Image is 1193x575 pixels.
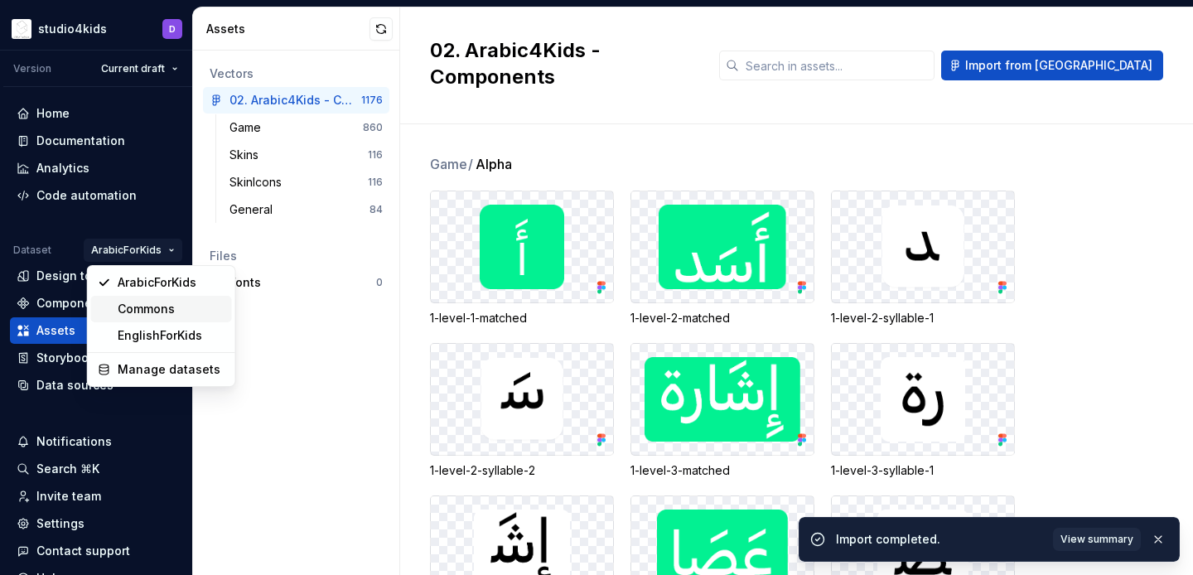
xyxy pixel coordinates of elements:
[836,531,1043,548] div: Import completed.
[118,361,225,378] div: Manage datasets
[1060,533,1133,546] span: View summary
[118,274,225,291] div: ArabicForKids
[91,356,232,383] a: Manage datasets
[118,301,225,317] div: Commons
[118,327,225,344] div: EnglishForKids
